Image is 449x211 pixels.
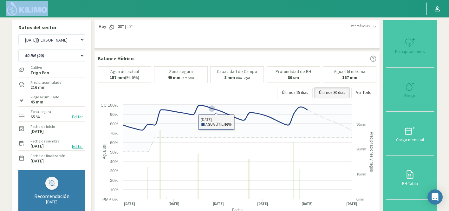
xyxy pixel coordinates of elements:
[102,197,119,202] text: PMP 0%
[386,23,434,68] button: Precipitaciones
[124,201,135,206] text: [DATE]
[118,23,124,29] strong: 23º
[213,201,224,206] text: [DATE]
[356,147,366,151] text: 20mm
[386,156,434,200] button: BH Tabla
[25,199,78,205] div: [DATE]
[6,1,48,16] img: Kilimo
[110,188,118,192] text: 10%
[224,75,235,80] b: 8 mm
[30,80,62,85] label: Precip. acumulada
[236,76,250,80] small: Para llegar
[25,193,78,199] div: Recomendación
[30,144,44,148] label: [DATE]
[110,122,118,126] text: 80%
[388,137,432,142] div: Carga mensual
[30,138,60,144] label: Fecha de siembra
[356,197,364,201] text: 0mm
[110,75,139,80] p: (94.6%)
[169,69,193,74] p: Zona segura
[30,65,49,70] label: Cultivo
[110,168,118,173] text: 30%
[342,75,357,80] b: 167 mm
[351,23,370,29] span: Ver más días
[351,87,376,98] button: Ver Todo
[388,181,432,186] div: BH Tabla
[181,76,194,80] small: Para salir
[302,201,313,206] text: [DATE]
[70,143,85,150] button: Editar
[30,100,43,104] label: 45 mm
[30,129,44,134] label: [DATE]
[110,112,118,117] text: 90%
[388,49,432,54] div: Precipitaciones
[346,201,357,206] text: [DATE]
[288,75,299,80] b: 80 cm
[18,23,85,31] p: Datos del sector
[110,159,118,164] text: 40%
[110,131,118,136] text: 70%
[30,153,65,159] label: Fecha de finalización
[276,69,311,74] p: Profundidad de BH
[98,23,106,30] span: Hoy
[110,178,118,183] text: 20%
[110,69,139,74] p: Agua útil actual
[334,69,365,74] p: Agua útil máxima
[126,23,133,30] span: 13º
[386,112,434,156] button: Carga mensual
[30,71,49,75] label: Trigo Pan
[110,150,118,155] text: 50%
[30,115,40,119] label: 65 %
[386,68,434,112] button: Riego
[30,109,51,115] label: Zona segura
[70,113,85,121] button: Editar
[98,55,134,62] p: Balance Hídrico
[277,87,313,98] button: Últimos 15 días
[30,124,55,129] label: Fecha de inicio
[217,69,257,74] p: Capacidad de Campo
[388,93,432,98] div: Riego
[30,94,59,100] label: Riego acumulado
[30,159,44,163] label: [DATE]
[110,140,118,145] text: 60%
[102,144,107,159] text: Agua útil
[110,75,125,80] b: 157 mm
[356,122,366,126] text: 30mm
[369,132,374,172] text: Precipitaciones y riegos
[168,201,179,206] text: [DATE]
[314,87,350,98] button: Últimos 30 días
[101,103,118,108] text: CC 100%
[356,172,366,176] text: 10mm
[30,85,46,89] label: 216 mm
[427,189,443,205] div: Open Intercom Messenger
[125,23,126,30] span: |
[167,75,180,80] b: 49 mm
[257,201,268,206] text: [DATE]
